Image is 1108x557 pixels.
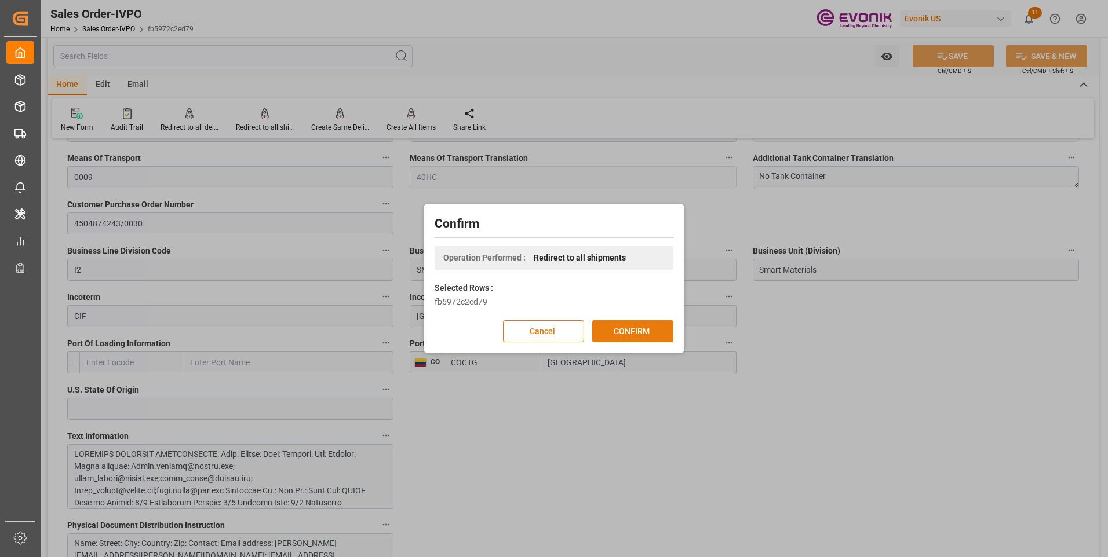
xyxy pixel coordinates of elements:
button: Cancel [503,320,584,342]
button: CONFIRM [592,320,673,342]
h2: Confirm [435,215,673,233]
div: fb5972c2ed79 [435,296,673,308]
span: Operation Performed : [443,252,526,264]
span: Redirect to all shipments [534,252,626,264]
label: Selected Rows : [435,282,493,294]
